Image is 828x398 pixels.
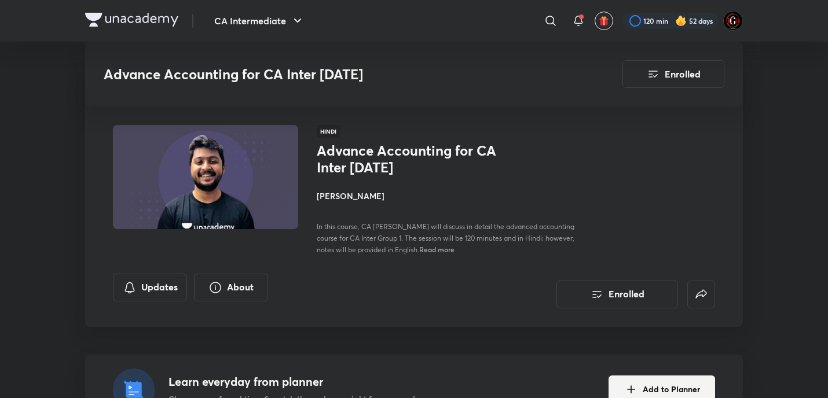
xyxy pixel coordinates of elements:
button: false [687,281,715,308]
h3: Advance Accounting for CA Inter [DATE] [104,66,557,83]
h4: Learn everyday from planner [168,373,437,390]
button: avatar [595,12,613,30]
button: Updates [113,274,187,301]
button: CA Intermediate [207,9,312,32]
button: Enrolled [622,60,724,88]
button: Enrolled [556,281,678,308]
span: In this course, CA [PERSON_NAME] will discuss in detail the advanced accounting course for CA Int... [317,222,574,254]
a: Company Logo [85,13,178,30]
img: Company Logo [85,13,178,27]
img: avatar [599,16,609,26]
h4: [PERSON_NAME] [317,190,576,202]
button: About [194,274,268,301]
span: Read more [419,245,455,254]
img: Thumbnail [111,124,300,230]
img: streak [675,15,687,27]
span: Hindi [317,125,340,138]
img: DGD°MrBEAN [723,11,743,31]
h1: Advance Accounting for CA Inter [DATE] [317,142,506,176]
